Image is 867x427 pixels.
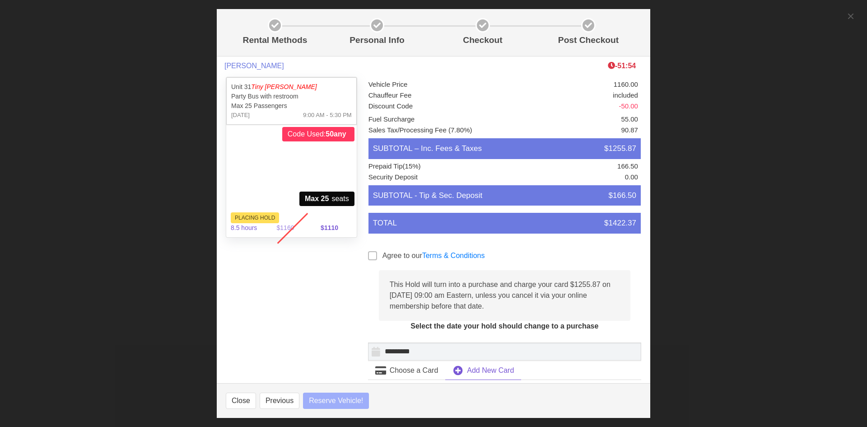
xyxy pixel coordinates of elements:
span: Choose a Card [390,365,438,376]
li: Vehicle Price [368,80,510,90]
li: 1160.00 [510,80,638,90]
span: [PERSON_NAME] [224,61,284,70]
p: Unit 31 [231,82,352,92]
li: 90.87 [510,125,638,136]
li: Prepaid Tip [368,161,510,172]
span: $1255.87 [604,143,636,155]
span: $166.50 [609,190,636,202]
span: Discount Code [368,102,413,110]
li: -50.00 [510,101,638,112]
li: Chauffeur Fee [368,90,510,101]
span: Reserve Vehicle! [309,395,363,406]
li: 0.00 [510,172,638,183]
li: Security Deposit [368,172,510,183]
li: Fuel Surcharge [368,114,510,125]
label: Agree to our [382,250,485,261]
button: Previous [260,393,299,409]
li: TOTAL [368,213,641,234]
li: 166.50 [510,161,638,172]
strong: Max 25 [305,193,329,204]
p: Rental Methods [229,34,321,47]
li: Sales Tax/Processing Fee (7.80%) [368,125,510,136]
li: included [510,90,638,101]
p: Party Bus with restroom [231,92,352,101]
p: Personal Info [328,34,426,47]
li: 55.00 [510,114,638,125]
p: Max 25 Passengers [231,101,352,111]
span: Code Used: [282,127,354,141]
li: SUBTOTAL – Inc. Fees & Taxes [368,138,641,159]
span: Tiny [PERSON_NAME] [251,83,317,90]
button: Reserve Vehicle! [303,393,369,409]
li: SUBTOTAL - Tip & Sec. Deposit [368,185,641,206]
a: Terms & Conditions [422,252,485,259]
p: Post Checkout [539,34,638,47]
span: (15%) [403,162,421,170]
span: seats [299,192,354,206]
span: 8.5 hours [225,218,268,238]
span: $1422.37 [604,217,636,229]
span: Add New Card [467,365,514,376]
strong: Select the date your hold should change to a purchase [410,322,598,330]
span: [DATE] [231,111,250,120]
p: Checkout [433,34,532,47]
div: This Hold will turn into a purchase and charge your card $1255.87 on [DATE] 09:00 am Eastern, unl... [379,270,630,321]
span: 9:00 AM - 5:30 PM [303,111,352,120]
b: -51:54 [608,62,636,70]
span: The clock is ticking ⁠— this timer shows how long we'll hold this limo during checkout. If time r... [608,62,636,70]
strong: 50any [326,129,346,140]
img: 31%2002.jpg [226,125,357,211]
button: Close [226,393,256,409]
span: $1160 [271,218,314,238]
